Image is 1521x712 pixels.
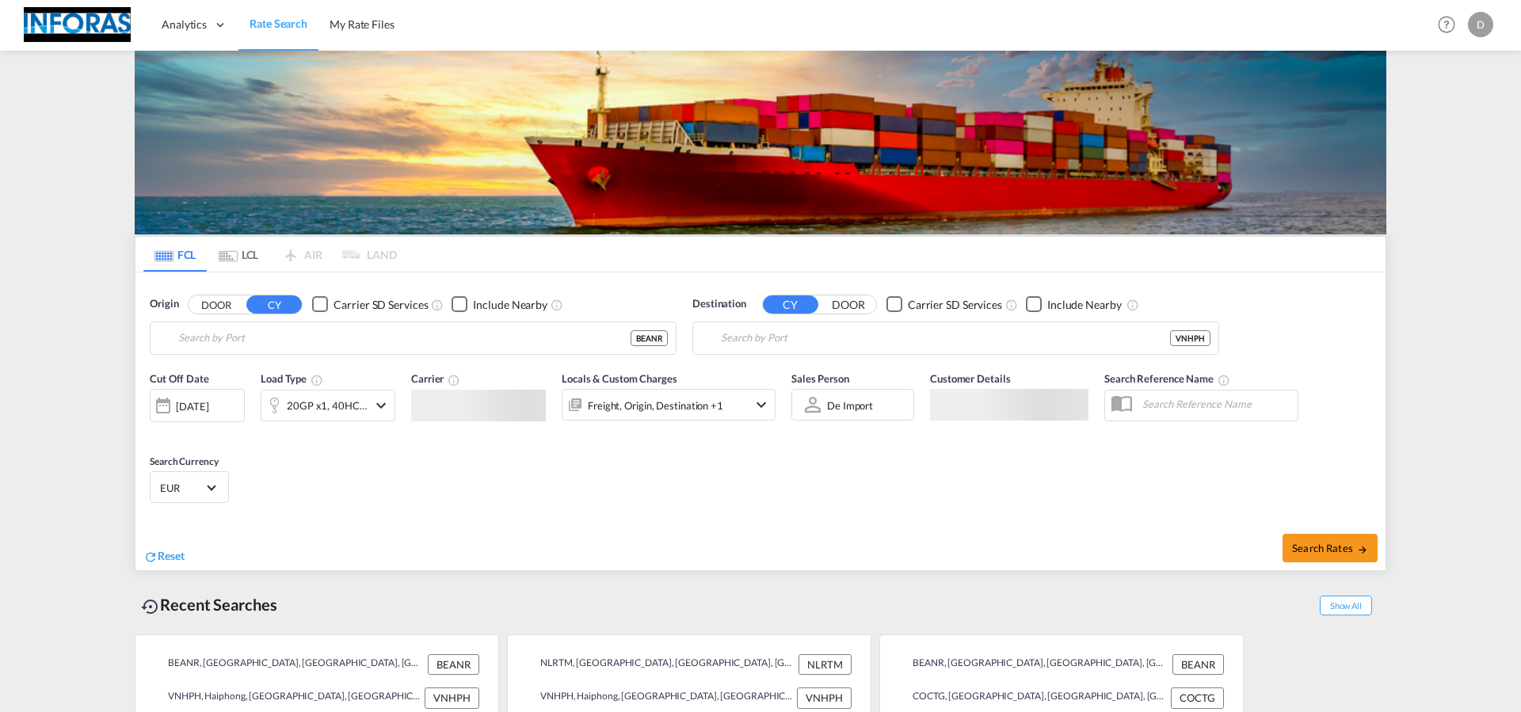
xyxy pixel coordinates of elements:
md-icon: Unchecked: Ignores neighbouring ports when fetching rates.Checked : Includes neighbouring ports w... [1126,299,1139,311]
button: DOOR [821,295,876,314]
md-icon: icon-backup-restore [141,597,160,616]
md-checkbox: Checkbox No Ink [312,296,428,313]
img: LCL+%26+FCL+BACKGROUND.png [135,51,1386,234]
div: Carrier SD Services [908,297,1002,313]
span: Locals & Custom Charges [562,372,677,385]
button: Search Ratesicon-arrow-right [1283,534,1378,562]
div: Help [1433,11,1468,40]
md-tab-item: LCL [207,237,270,272]
div: [DATE] [150,389,245,422]
md-input-container: Antwerp, BEANR [151,322,676,354]
md-icon: The selected Trucker/Carrierwill be displayed in the rate results If the rates are from another f... [448,374,460,386]
md-icon: icon-refresh [143,550,158,564]
div: d [1468,12,1493,37]
div: de import [827,399,873,412]
md-tab-item: FCL [143,237,207,272]
md-checkbox: Checkbox No Ink [452,296,547,313]
md-datepicker: Select [150,421,162,442]
div: 20GP x1 40HC x1 [287,394,368,417]
button: CY [246,295,302,314]
div: VNHPH [797,687,852,708]
div: BEANR, Antwerp, Belgium, Western Europe, Europe [154,654,424,675]
span: My Rate Files [330,17,395,31]
input: Search Reference Name [1134,392,1298,416]
span: Origin [150,296,178,312]
span: Customer Details [930,372,1010,385]
span: Search Currency [150,455,219,467]
span: Analytics [162,17,207,32]
div: Recent Searches [135,587,284,623]
div: Include Nearby [1047,297,1122,313]
div: BEANR, Antwerp, Belgium, Western Europe, Europe [899,654,1168,675]
span: Rate Search [250,17,307,30]
input: Search by Port [178,326,631,350]
div: VNHPH [1170,330,1210,346]
div: BEANR [631,330,668,346]
md-checkbox: Checkbox No Ink [1026,296,1122,313]
div: NLRTM, Rotterdam, Netherlands, Western Europe, Europe [527,654,795,675]
div: 20GP x1 40HC x1icon-chevron-down [261,390,395,421]
span: Search Rates [1292,542,1368,554]
md-icon: icon-information-outline [311,374,323,386]
span: EUR [160,481,204,495]
span: Reset [158,549,185,562]
img: eff75c7098ee11eeb65dd1c63e392380.jpg [24,7,131,43]
button: DOOR [189,295,244,314]
div: [DATE] [176,399,208,413]
md-pagination-wrapper: Use the left and right arrow keys to navigate between tabs [143,237,397,272]
md-select: Select Currency: € EUREuro [158,476,220,499]
md-icon: icon-chevron-down [372,396,391,415]
div: Origin DOOR CY Checkbox No InkUnchecked: Search for CY (Container Yard) services for all selected... [135,272,1386,570]
div: icon-refreshReset [143,548,185,565]
div: COCTG [1171,687,1224,708]
span: Cut Off Date [150,372,209,385]
md-icon: icon-arrow-right [1357,544,1368,555]
button: CY [763,295,818,314]
span: Carrier [411,372,460,385]
span: Load Type [261,372,323,385]
md-icon: Your search will be saved by the below given name [1218,374,1230,386]
span: Help [1433,11,1460,38]
div: NLRTM [799,654,852,675]
span: Show All [1320,596,1372,615]
div: VNHPH, Haiphong, Viet Nam, South East Asia, Asia Pacific [527,687,793,708]
md-select: Sales Person: de import [825,394,884,417]
span: Destination [692,296,746,312]
md-icon: Unchecked: Ignores neighbouring ports when fetching rates.Checked : Includes neighbouring ports w... [551,299,563,311]
div: Include Nearby [473,297,547,313]
md-checkbox: Checkbox No Ink [886,296,1002,313]
div: Freight Origin Destination Factory Stuffing [588,394,723,417]
md-input-container: Haiphong, VNHPH [693,322,1218,354]
div: BEANR [1172,654,1224,675]
div: BEANR [428,654,479,675]
div: COCTG, Cartagena, Colombia, South America, Americas [899,687,1167,708]
span: Sales Person [791,372,849,385]
div: VNHPH [425,687,479,708]
md-icon: icon-chevron-down [752,395,771,414]
div: Carrier SD Services [334,297,428,313]
md-icon: Unchecked: Search for CY (Container Yard) services for all selected carriers.Checked : Search for... [431,299,444,311]
md-icon: Unchecked: Search for CY (Container Yard) services for all selected carriers.Checked : Search for... [1005,299,1018,311]
div: Freight Origin Destination Factory Stuffingicon-chevron-down [562,389,776,421]
div: VNHPH, Haiphong, Viet Nam, South East Asia, Asia Pacific [154,687,421,708]
span: Search Reference Name [1104,372,1230,385]
input: Search by Port [721,326,1170,350]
